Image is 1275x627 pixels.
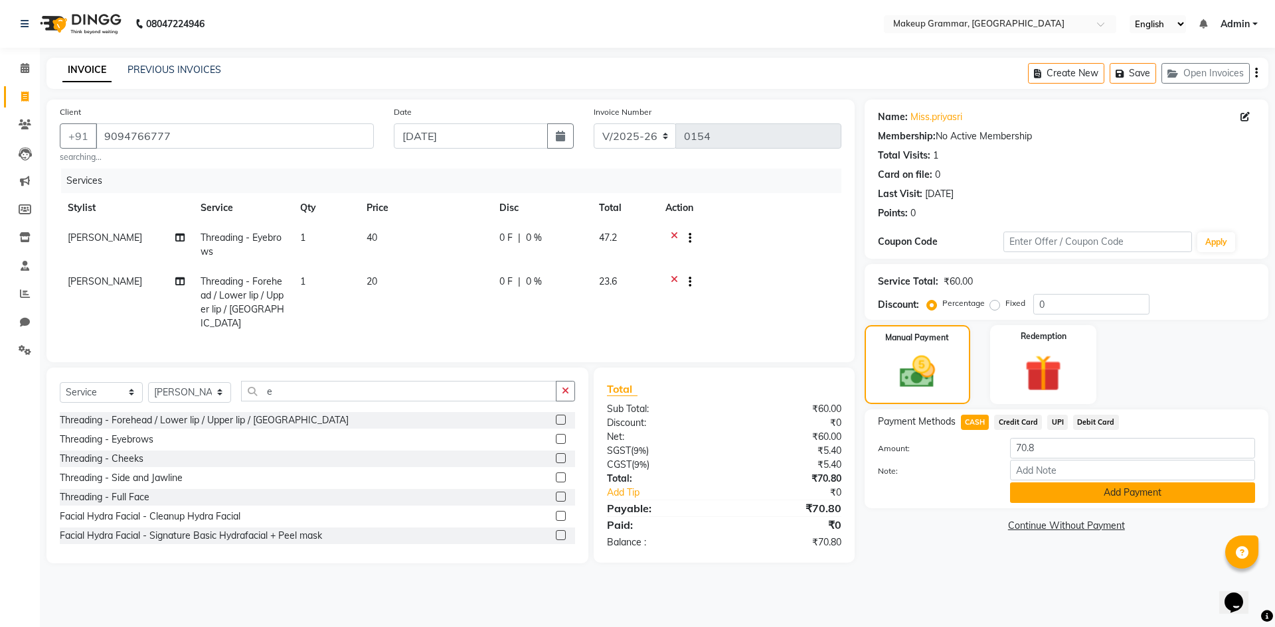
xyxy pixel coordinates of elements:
span: 40 [367,232,377,244]
span: Total [607,382,637,396]
button: +91 [60,123,97,149]
span: 20 [367,275,377,287]
div: Balance : [597,535,724,549]
div: Net: [597,430,724,444]
label: Invoice Number [594,106,651,118]
span: 1 [300,232,305,244]
div: Services [61,169,851,193]
div: Threading - Eyebrows [60,433,153,447]
input: Amount [1010,438,1255,458]
div: 0 [935,168,940,182]
span: 9% [634,445,646,456]
button: Save [1110,63,1156,84]
div: No Active Membership [878,129,1255,143]
div: 0 [910,206,916,220]
div: Card on file: [878,168,932,182]
th: Service [193,193,292,223]
div: ₹0 [724,416,851,430]
span: 23.6 [599,275,617,287]
div: Last Visit: [878,187,922,201]
div: Threading - Full Face [60,490,149,504]
span: 0 % [526,231,542,245]
input: Search by Name/Mobile/Email/Code [96,123,374,149]
div: ( ) [597,444,724,458]
b: 08047224946 [146,5,205,42]
span: [PERSON_NAME] [68,232,142,244]
span: Threading - Forehead / Lower lip / Upper lip / [GEOGRAPHIC_DATA] [201,275,284,329]
iframe: chat widget [1219,574,1262,614]
div: Points: [878,206,908,220]
div: Threading - Side and Jawline [60,471,183,485]
span: SGST [607,445,631,456]
div: Sub Total: [597,402,724,416]
div: Discount: [878,298,919,312]
button: Create New [1028,63,1104,84]
label: Note: [868,465,1000,477]
div: ₹5.40 [724,458,851,472]
div: ( ) [597,458,724,472]
button: Add Payment [1010,482,1255,503]
div: Service Total: [878,275,938,289]
img: logo [34,5,125,42]
a: INVOICE [62,58,112,82]
div: ₹70.80 [724,472,851,486]
span: 9% [634,459,647,470]
div: ₹60.00 [724,402,851,416]
small: searching... [60,151,374,163]
span: [PERSON_NAME] [68,275,142,287]
div: ₹0 [724,517,851,533]
label: Percentage [942,297,985,309]
div: Total Visits: [878,149,930,163]
th: Action [657,193,841,223]
input: Search or Scan [241,381,556,401]
div: Membership: [878,129,936,143]
img: _gift.svg [1013,350,1073,396]
a: PREVIOUS INVOICES [127,64,221,76]
input: Add Note [1010,460,1255,480]
span: | [518,231,521,245]
label: Amount: [868,443,1000,454]
label: Manual Payment [885,332,949,344]
div: Threading - Cheeks [60,452,143,466]
a: Continue Without Payment [867,519,1266,533]
th: Price [359,193,491,223]
span: | [518,275,521,289]
input: Enter Offer / Coupon Code [1003,232,1192,252]
div: ₹70.80 [724,500,851,516]
div: 1 [933,149,938,163]
div: [DATE] [925,187,954,201]
span: Payment Methods [878,415,956,429]
span: CASH [961,415,989,430]
a: Miss.priyasri [910,110,962,124]
div: Facial Hydra Facial - Signature Basic Hydrafacial + Peel mask [60,529,322,543]
div: Coupon Code [878,235,1003,249]
span: 0 F [499,275,513,289]
span: 1 [300,275,305,287]
span: 0 F [499,231,513,245]
div: ₹60.00 [724,430,851,444]
th: Stylist [60,193,193,223]
span: 0 % [526,275,542,289]
label: Fixed [1005,297,1025,309]
div: Discount: [597,416,724,430]
img: _cash.svg [889,352,946,392]
button: Apply [1197,232,1235,252]
th: Disc [491,193,591,223]
button: Open Invoices [1161,63,1250,84]
div: ₹70.80 [724,535,851,549]
div: Facial Hydra Facial - Cleanup Hydra Facial [60,510,240,523]
div: Paid: [597,517,724,533]
label: Date [394,106,412,118]
div: Total: [597,472,724,486]
span: UPI [1047,415,1068,430]
label: Client [60,106,81,118]
span: Credit Card [994,415,1042,430]
div: ₹60.00 [944,275,973,289]
div: Name: [878,110,908,124]
span: Admin [1221,17,1250,31]
span: CGST [607,458,632,470]
span: 47.2 [599,232,617,244]
span: Debit Card [1073,415,1119,430]
label: Redemption [1021,330,1066,342]
th: Total [591,193,657,223]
